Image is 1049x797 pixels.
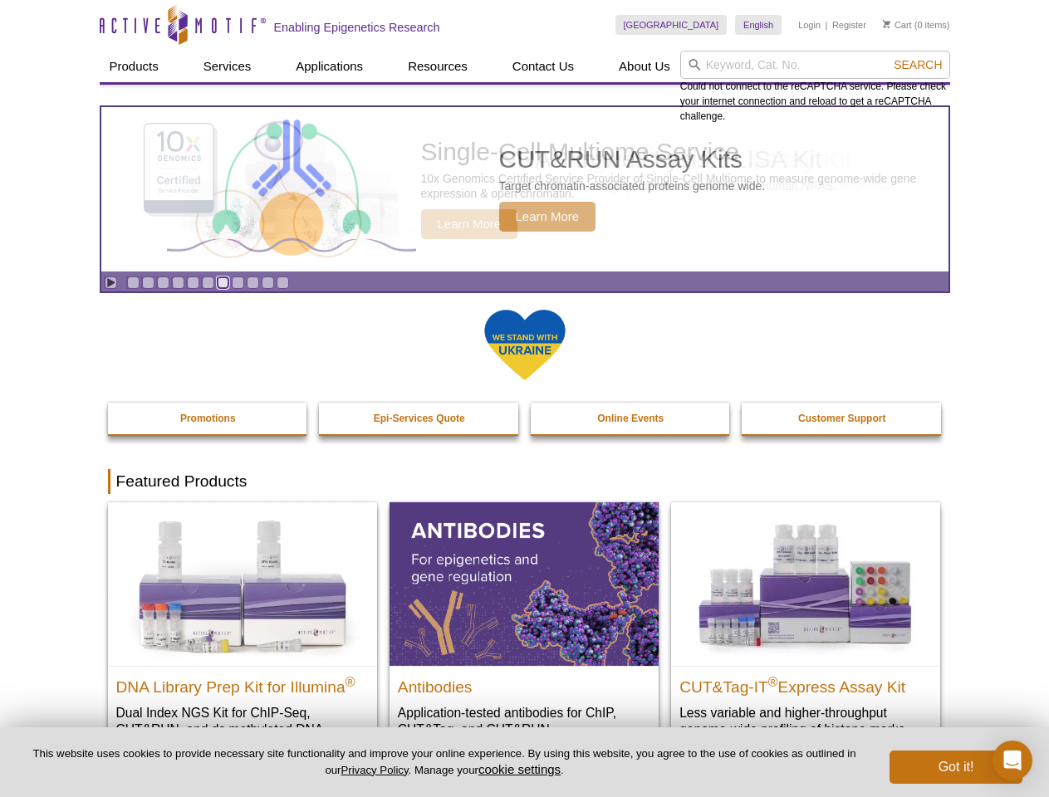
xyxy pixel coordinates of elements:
a: Toggle autoplay [105,276,117,289]
a: Go to slide 10 [262,276,274,289]
a: Customer Support [742,403,943,434]
a: All Antibodies Antibodies Application-tested antibodies for ChIP, CUT&Tag, and CUT&RUN. [390,502,659,754]
h2: Featured Products [108,469,942,494]
a: CUT&Tag-IT® Express Assay Kit CUT&Tag-IT®Express Assay Kit Less variable and higher-throughput ge... [671,502,940,754]
a: Promotions [108,403,309,434]
strong: Promotions [180,413,236,424]
a: Go to slide 1 [127,276,140,289]
li: | [826,15,828,35]
span: Search [894,58,942,71]
li: (0 items) [883,15,950,35]
button: Got it! [890,751,1022,784]
a: Products [100,51,169,82]
a: Online Events [531,403,732,434]
p: Less variable and higher-throughput genome-wide profiling of histone marks​. [679,704,932,738]
a: Go to slide 5 [187,276,199,289]
a: DNA Library Prep Kit for Illumina DNA Library Prep Kit for Illumina® Dual Index NGS Kit for ChIP-... [108,502,377,770]
input: Keyword, Cat. No. [680,51,950,79]
a: Login [798,19,821,31]
a: About Us [609,51,680,82]
a: [GEOGRAPHIC_DATA] [615,15,728,35]
p: Dual Index NGS Kit for ChIP-Seq, CUT&RUN, and ds methylated DNA assays. [116,704,369,755]
sup: ® [768,674,778,688]
h2: Enabling Epigenetics Research [274,20,440,35]
img: We Stand With Ukraine [483,308,566,382]
strong: Epi-Services Quote [374,413,465,424]
a: Applications [286,51,373,82]
button: cookie settings [478,762,561,776]
p: Application-tested antibodies for ChIP, CUT&Tag, and CUT&RUN. [398,704,650,738]
h2: CUT&Tag-IT Express Assay Kit [679,671,932,696]
sup: ® [346,674,355,688]
p: This website uses cookies to provide necessary site functionality and improve your online experie... [27,746,862,778]
strong: Customer Support [798,413,885,424]
div: Could not connect to the reCAPTCHA service. Please check your internet connection and reload to g... [680,51,950,124]
strong: Online Events [597,413,664,424]
a: English [735,15,782,35]
a: Go to slide 11 [277,276,289,289]
a: Go to slide 7 [217,276,229,289]
h2: DNA Library Prep Kit for Illumina [116,671,369,696]
div: Open Intercom Messenger [993,741,1032,780]
img: DNA Library Prep Kit for Illumina [108,502,377,665]
a: Register [832,19,866,31]
img: CUT&Tag-IT® Express Assay Kit [671,502,940,665]
a: Epi-Services Quote [319,403,520,434]
a: Go to slide 3 [157,276,169,289]
a: Contact Us [502,51,584,82]
a: Go to slide 9 [247,276,259,289]
a: Services [194,51,262,82]
h2: Antibodies [398,671,650,696]
a: Go to slide 6 [202,276,214,289]
a: Go to slide 2 [142,276,154,289]
a: Go to slide 4 [172,276,184,289]
a: Privacy Policy [341,764,408,776]
img: All Antibodies [390,502,659,665]
a: Resources [398,51,478,82]
a: Cart [883,19,912,31]
button: Search [889,57,947,72]
img: Your Cart [883,20,890,28]
a: Go to slide 8 [232,276,244,289]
